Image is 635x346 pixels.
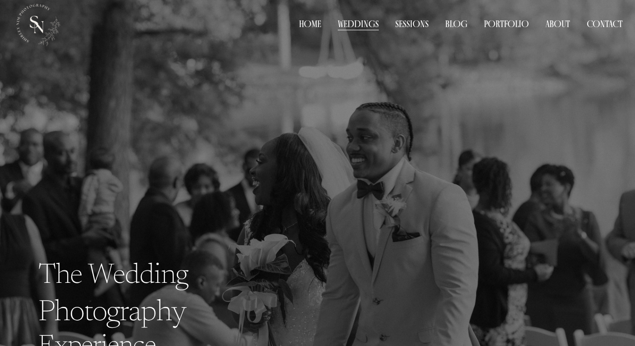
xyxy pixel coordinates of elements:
[38,298,186,328] code: Photography
[545,18,570,31] a: About
[38,262,188,290] code: The Wedding
[395,18,429,31] a: Sessions
[445,18,467,31] a: Blog
[587,18,623,31] a: Contact
[484,18,529,31] a: folder dropdown
[299,18,321,31] a: Home
[484,19,529,30] span: Portfolio
[338,18,379,31] a: Weddings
